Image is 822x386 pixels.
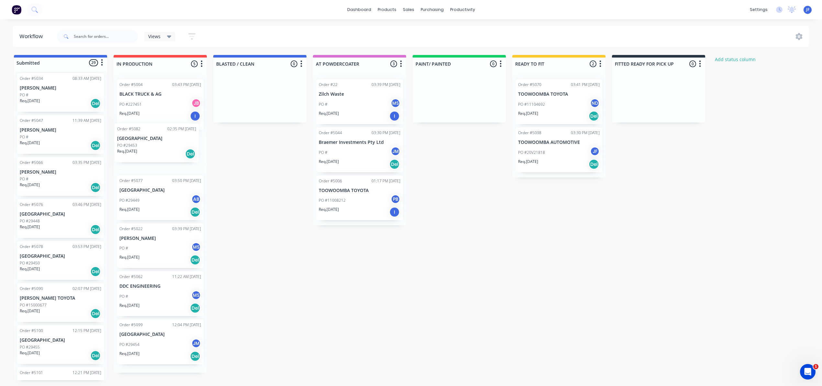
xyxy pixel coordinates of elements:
[813,364,818,369] span: 1
[447,5,478,15] div: productivity
[344,5,374,15] a: dashboard
[12,5,21,15] img: Factory
[490,60,497,67] span: 0
[74,30,138,43] input: Search for orders...
[19,33,46,40] div: Workflow
[800,364,816,380] iframe: Intercom live chat
[89,59,98,66] span: 29
[400,5,417,15] div: sales
[117,60,180,67] input: Enter column name…
[216,60,280,67] input: Enter column name…
[417,5,447,15] div: purchasing
[806,7,809,13] span: JF
[374,5,400,15] div: products
[148,33,161,40] span: Views
[515,60,579,67] input: Enter column name…
[316,60,380,67] input: Enter column name…
[15,59,40,66] div: Submitted
[191,60,198,67] span: 5
[291,60,297,67] span: 0
[689,60,696,67] span: 0
[416,60,479,67] input: Enter column name…
[590,60,596,67] span: 2
[747,5,771,15] div: settings
[712,55,759,64] button: Add status column
[615,60,679,67] input: Enter column name…
[390,60,397,67] span: 3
